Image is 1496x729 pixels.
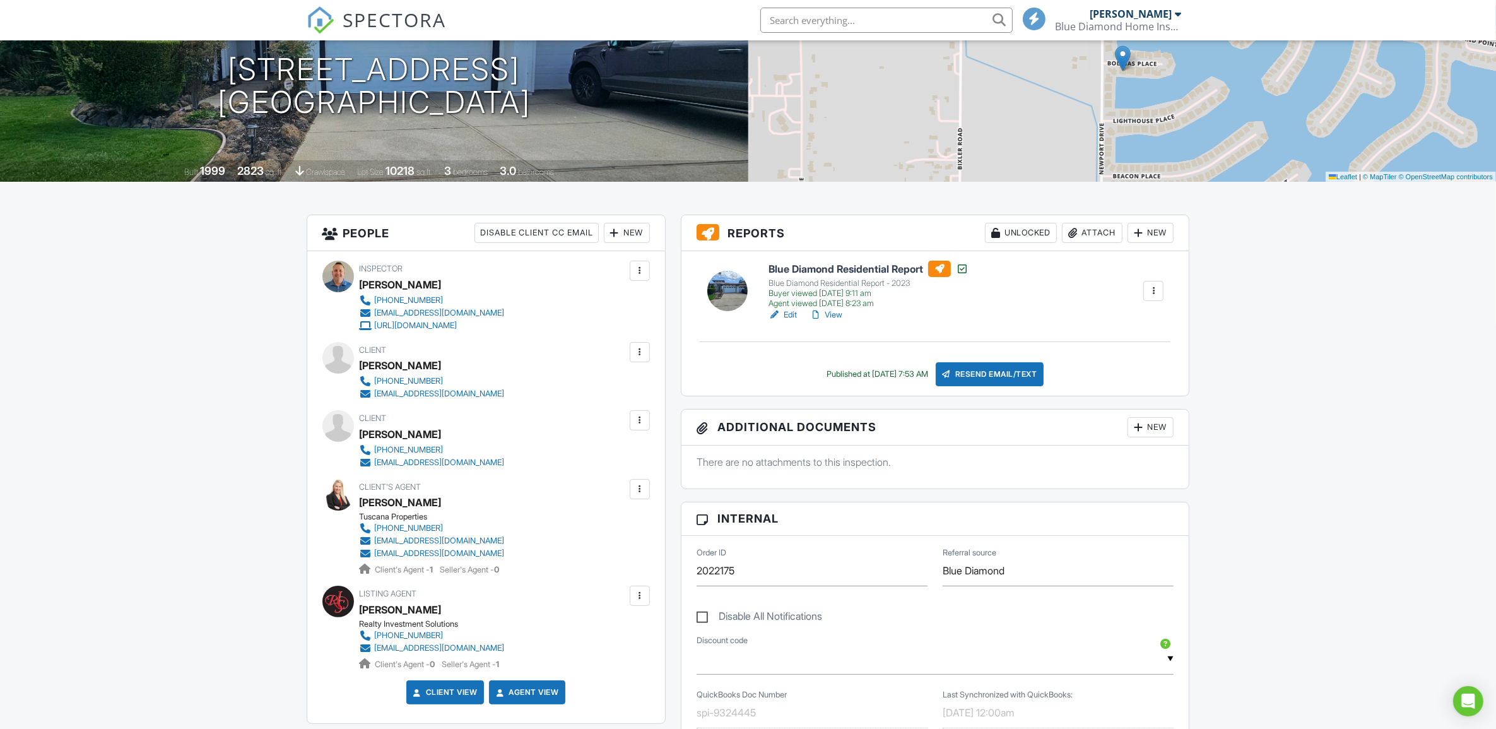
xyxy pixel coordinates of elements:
[386,164,415,177] div: 10218
[1359,173,1361,181] span: |
[307,215,665,251] h3: People
[769,278,969,288] div: Blue Diamond Residential Report - 2023
[360,535,505,547] a: [EMAIL_ADDRESS][DOMAIN_NAME]
[430,565,433,574] strong: 1
[375,308,505,318] div: [EMAIL_ADDRESS][DOMAIN_NAME]
[943,689,1073,701] label: Last Synchronized with QuickBooks:
[375,321,457,331] div: [URL][DOMAIN_NAME]
[697,689,787,701] label: QuickBooks Doc Number
[697,635,748,646] label: Discount code
[360,456,505,469] a: [EMAIL_ADDRESS][DOMAIN_NAME]
[1115,45,1131,71] img: Marker
[697,455,1174,469] p: There are no attachments to this inspection.
[442,660,500,669] span: Seller's Agent -
[681,215,1189,251] h3: Reports
[497,660,500,669] strong: 1
[360,307,505,319] a: [EMAIL_ADDRESS][DOMAIN_NAME]
[1062,223,1122,243] div: Attach
[518,167,554,177] span: bathrooms
[360,482,421,492] span: Client's Agent
[307,6,334,34] img: The Best Home Inspection Software - Spectora
[697,547,726,559] label: Order ID
[430,660,435,669] strong: 0
[184,167,198,177] span: Built
[943,547,996,559] label: Referral source
[360,522,505,535] a: [PHONE_NUMBER]
[360,319,505,332] a: [URL][DOMAIN_NAME]
[306,167,345,177] span: crawlspace
[985,223,1057,243] div: Unlocked
[237,164,264,177] div: 2823
[360,512,515,522] div: Tuscana Properties
[444,164,451,177] div: 3
[343,6,447,33] span: SPECTORA
[375,389,505,399] div: [EMAIL_ADDRESS][DOMAIN_NAME]
[1128,223,1174,243] div: New
[1399,173,1493,181] a: © OpenStreetMap contributors
[360,264,403,273] span: Inspector
[769,261,969,277] h6: Blue Diamond Residential Report
[360,425,442,444] div: [PERSON_NAME]
[495,565,500,574] strong: 0
[375,458,505,468] div: [EMAIL_ADDRESS][DOMAIN_NAME]
[769,299,969,309] div: Agent viewed [DATE] 8:23 am
[375,445,444,455] div: [PHONE_NUMBER]
[493,686,558,699] a: Agent View
[360,375,505,388] a: [PHONE_NUMBER]
[500,164,516,177] div: 3.0
[681,502,1189,535] h3: Internal
[375,565,435,574] span: Client's Agent -
[1363,173,1397,181] a: © MapTiler
[697,610,822,626] label: Disable All Notifications
[1090,8,1172,20] div: [PERSON_NAME]
[360,629,505,642] a: [PHONE_NUMBER]
[375,523,444,533] div: [PHONE_NUMBER]
[936,362,1044,386] div: Resend Email/Text
[360,493,442,512] a: [PERSON_NAME]
[360,444,505,456] a: [PHONE_NUMBER]
[440,565,500,574] span: Seller's Agent -
[1329,173,1357,181] a: Leaflet
[360,345,387,355] span: Client
[360,294,505,307] a: [PHONE_NUMBER]
[827,369,928,379] div: Published at [DATE] 7:53 AM
[411,686,478,699] a: Client View
[375,376,444,386] div: [PHONE_NUMBER]
[416,167,432,177] span: sq.ft.
[604,223,650,243] div: New
[307,17,447,44] a: SPECTORA
[360,547,505,560] a: [EMAIL_ADDRESS][DOMAIN_NAME]
[375,295,444,305] div: [PHONE_NUMBER]
[769,309,797,321] a: Edit
[360,388,505,400] a: [EMAIL_ADDRESS][DOMAIN_NAME]
[1056,20,1182,33] div: Blue Diamond Home Inspection Inc.
[375,536,505,546] div: [EMAIL_ADDRESS][DOMAIN_NAME]
[375,643,505,653] div: [EMAIL_ADDRESS][DOMAIN_NAME]
[357,167,384,177] span: Lot Size
[360,619,515,629] div: Realty Investment Solutions
[681,410,1189,446] h3: Additional Documents
[360,600,442,619] a: [PERSON_NAME]
[360,642,505,655] a: [EMAIL_ADDRESS][DOMAIN_NAME]
[200,164,225,177] div: 1999
[276,24,472,41] h3: [DATE] 2:00 pm - 4:30 pm
[769,261,969,309] a: Blue Diamond Residential Report Blue Diamond Residential Report - 2023 Buyer viewed [DATE] 9:11 a...
[266,167,283,177] span: sq. ft.
[1453,686,1483,716] div: Open Intercom Messenger
[1128,417,1174,437] div: New
[453,167,488,177] span: bedrooms
[769,288,969,299] div: Buyer viewed [DATE] 9:11 am
[360,413,387,423] span: Client
[474,223,599,243] div: Disable Client CC Email
[218,53,531,120] h1: [STREET_ADDRESS] [GEOGRAPHIC_DATA]
[360,275,442,294] div: [PERSON_NAME]
[375,660,437,669] span: Client's Agent -
[375,631,444,641] div: [PHONE_NUMBER]
[375,548,505,559] div: [EMAIL_ADDRESS][DOMAIN_NAME]
[360,589,417,598] span: Listing Agent
[810,309,842,321] a: View
[360,356,442,375] div: [PERSON_NAME]
[760,8,1013,33] input: Search everything...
